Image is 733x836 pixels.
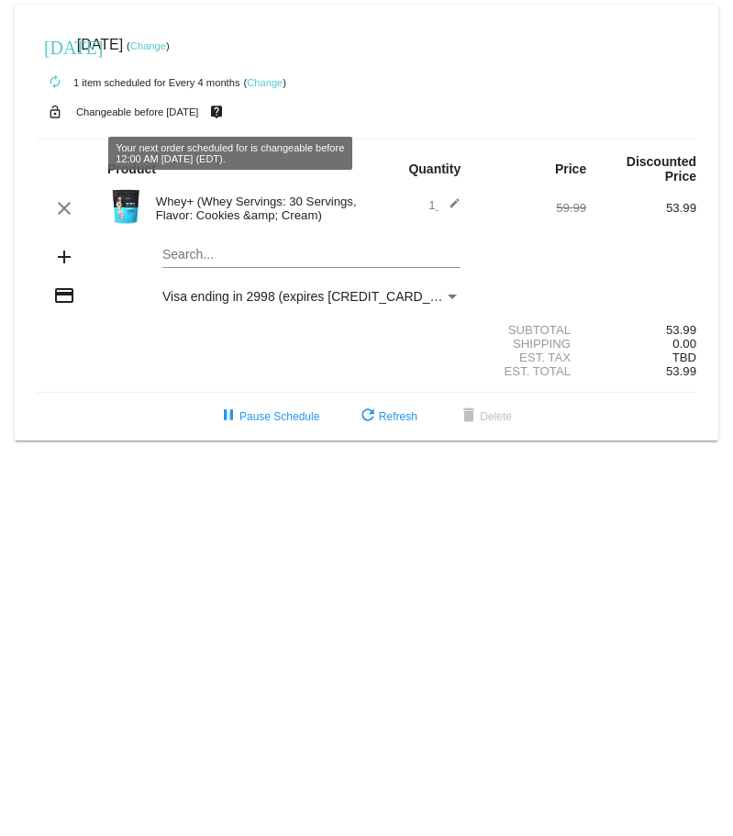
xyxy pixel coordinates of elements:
input: Search... [162,248,461,262]
button: Refresh [342,400,432,433]
mat-icon: refresh [357,406,379,428]
span: Delete [458,410,512,423]
small: 1 item scheduled for Every 4 months [37,77,240,88]
small: ( ) [127,40,170,51]
mat-icon: autorenew [44,72,66,94]
span: 0.00 [672,337,696,351]
strong: Discounted Price [627,154,696,184]
mat-icon: delete [458,406,480,428]
img: Image-1-Carousel-Whey-2lb-Cookies-n-Cream-no-badge-Transp.png [107,188,144,225]
strong: Product [107,162,156,176]
mat-icon: pause [217,406,239,428]
small: ( ) [243,77,286,88]
button: Pause Schedule [203,400,334,433]
mat-icon: [DATE] [44,35,66,57]
mat-select: Payment Method [162,289,461,304]
span: 1 [428,198,461,212]
mat-icon: add [53,246,75,268]
mat-icon: lock_open [44,100,66,124]
a: Change [130,40,166,51]
div: Whey+ (Whey Servings: 30 Servings, Flavor: Cookies &amp; Cream) [147,195,367,222]
span: 53.99 [666,364,696,378]
div: 53.99 [586,323,696,337]
div: 53.99 [586,201,696,215]
strong: Quantity [408,162,461,176]
strong: Price [555,162,586,176]
span: Visa ending in 2998 (expires [CREDIT_CARD_DATA]) [162,289,470,304]
button: Delete [443,400,527,433]
mat-icon: credit_card [53,284,75,307]
div: Subtotal [476,323,586,337]
mat-icon: edit [439,197,461,219]
mat-icon: live_help [205,100,228,124]
span: Pause Schedule [217,410,319,423]
a: Change [247,77,283,88]
div: Est. Tax [476,351,586,364]
span: TBD [672,351,696,364]
div: 59.99 [476,201,586,215]
div: Shipping [476,337,586,351]
mat-icon: clear [53,197,75,219]
small: Changeable before [DATE] [76,106,199,117]
span: Refresh [357,410,417,423]
div: Est. Total [476,364,586,378]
